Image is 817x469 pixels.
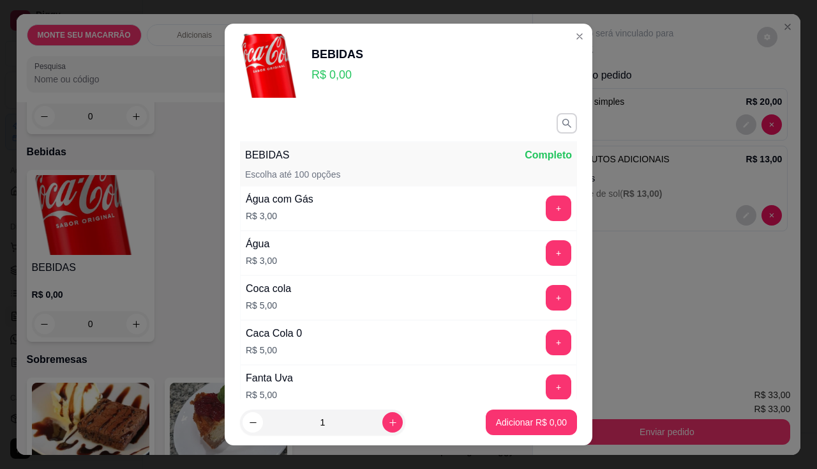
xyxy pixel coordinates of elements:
[246,326,302,341] div: Caca Cola 0
[546,330,571,355] button: add
[382,412,403,433] button: increase-product-quantity
[569,26,590,47] button: Close
[246,192,313,207] div: Água com Gás
[246,210,313,222] p: R$ 3,00
[245,168,340,181] p: Escolha até 100 opções
[546,240,571,266] button: add
[246,254,277,267] p: R$ 3,00
[311,45,363,63] div: BEBIDAS
[240,34,304,98] img: product-image
[496,416,567,429] p: Adicionar R$ 0,00
[246,371,293,386] div: Fanta Uva
[486,410,577,435] button: Adicionar R$ 0,00
[546,285,571,311] button: add
[243,412,263,433] button: decrease-product-quantity
[546,196,571,221] button: add
[525,148,572,163] p: Completo
[246,299,291,312] p: R$ 5,00
[245,148,289,163] p: BEBIDAS
[246,344,302,357] p: R$ 5,00
[246,388,293,401] p: R$ 5,00
[546,374,571,400] button: add
[311,66,363,84] p: R$ 0,00
[246,281,291,296] div: Coca cola
[246,236,277,252] div: Água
